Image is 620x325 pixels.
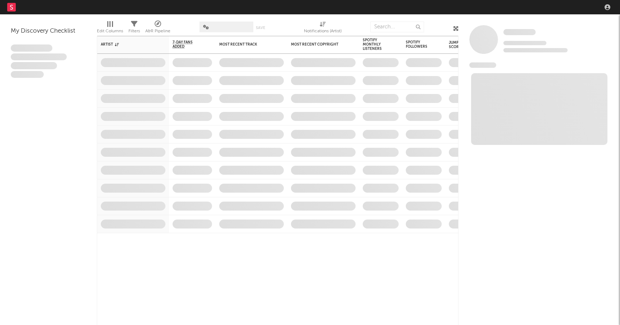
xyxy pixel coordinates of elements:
a: Some Artist [503,29,536,36]
span: News Feed [469,62,496,68]
span: Aliquam viverra [11,71,44,78]
span: Integer aliquet in purus et [11,53,67,61]
span: 0 fans last week [503,48,568,52]
div: Most Recent Track [219,42,273,47]
div: Notifications (Artist) [304,27,342,36]
span: 7-Day Fans Added [173,40,201,49]
div: Spotify Monthly Listeners [363,38,388,51]
div: Jump Score [449,41,467,49]
input: Search... [370,22,424,32]
span: Some Artist [503,29,536,35]
button: Save [256,26,265,30]
div: Spotify Followers [406,40,431,49]
span: Lorem ipsum dolor [11,44,52,52]
div: Filters [128,27,140,36]
div: Edit Columns [97,18,123,39]
div: A&R Pipeline [145,27,170,36]
span: Praesent ac interdum [11,62,57,69]
div: My Discovery Checklist [11,27,86,36]
div: Edit Columns [97,27,123,36]
div: A&R Pipeline [145,18,170,39]
div: Filters [128,18,140,39]
span: Tracking Since: [DATE] [503,41,546,45]
div: Notifications (Artist) [304,18,342,39]
div: Most Recent Copyright [291,42,345,47]
div: Artist [101,42,155,47]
